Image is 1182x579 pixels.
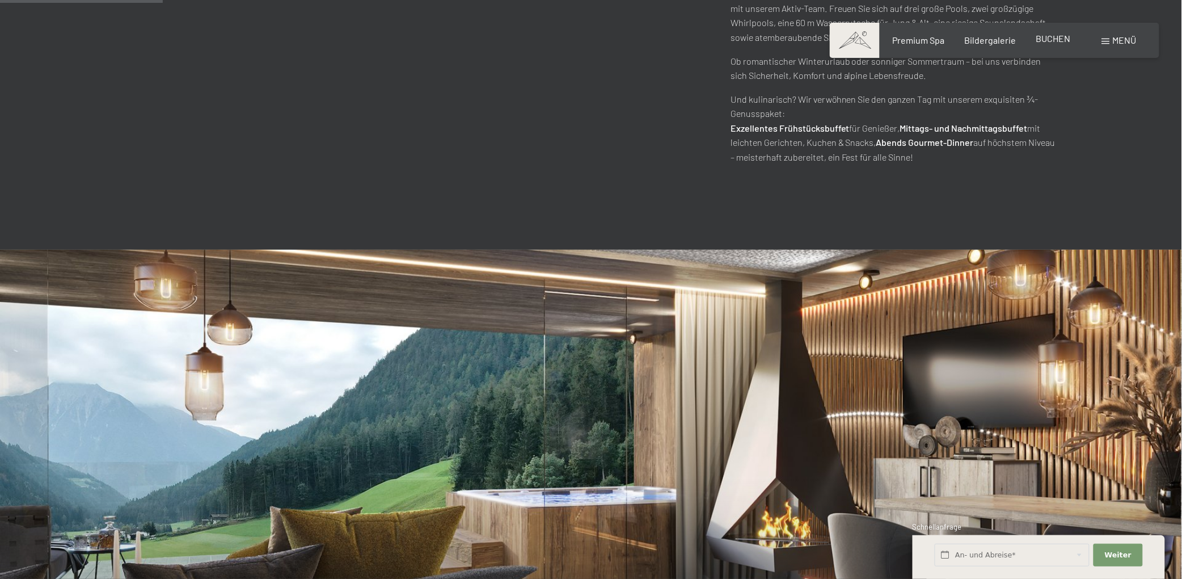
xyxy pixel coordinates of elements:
[1094,544,1142,567] button: Weiter
[731,123,850,133] strong: Exzellentes Frühstücksbuffet
[1036,33,1071,44] a: BUCHEN
[731,92,1056,165] p: Und kulinarisch? Wir verwöhnen Sie den ganzen Tag mit unserem exquisiten ¾-Genusspaket: für Genie...
[731,54,1056,83] p: Ob romantischer Winterurlaub oder sonniger Sommertraum – bei uns verbinden sich Sicherheit, Komfo...
[913,522,962,531] span: Schnellanfrage
[965,35,1016,45] a: Bildergalerie
[900,123,1028,133] strong: Mittags- und Nachmittagsbuffet
[892,35,944,45] a: Premium Spa
[1113,35,1137,45] span: Menü
[876,137,974,148] strong: Abends Gourmet-Dinner
[1105,550,1132,560] span: Weiter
